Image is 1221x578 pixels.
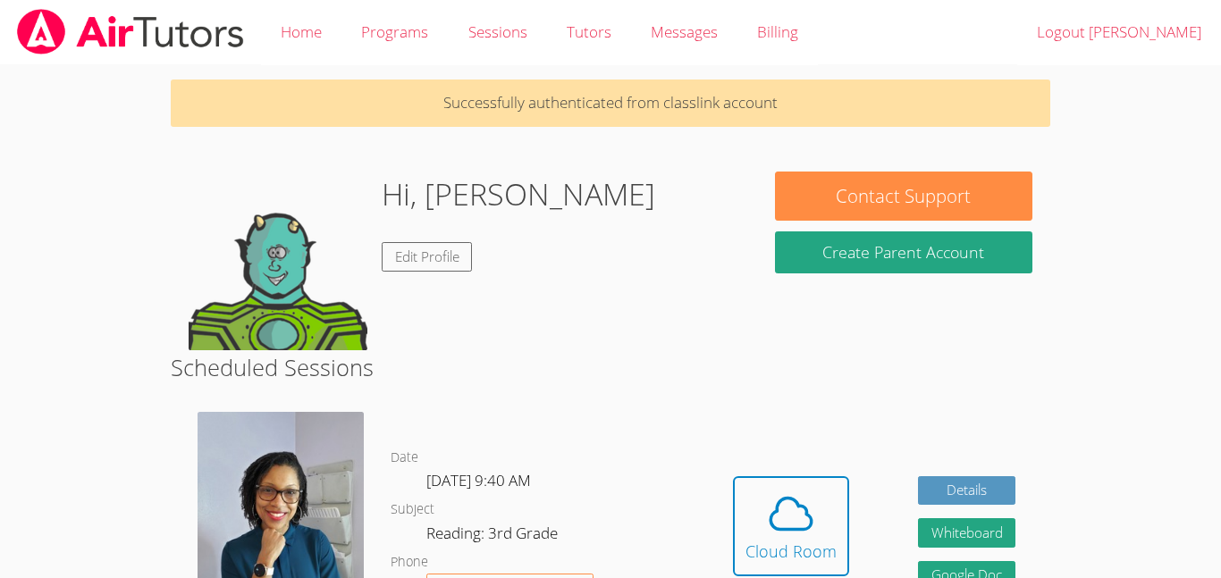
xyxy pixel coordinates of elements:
span: [DATE] 9:40 AM [426,470,531,490]
button: Contact Support [775,172,1032,221]
a: Edit Profile [382,242,473,272]
dt: Phone [391,551,428,574]
p: Successfully authenticated from classlink account [171,80,1050,127]
dd: Reading: 3rd Grade [426,521,561,551]
button: Create Parent Account [775,231,1032,273]
img: airtutors_banner-c4298cdbf04f3fff15de1276eac7730deb9818008684d7c2e4769d2f7ddbe033.png [15,9,246,54]
div: Cloud Room [745,539,837,564]
h1: Hi, [PERSON_NAME] [382,172,655,217]
button: Whiteboard [918,518,1016,548]
a: Details [918,476,1016,506]
span: Messages [651,21,718,42]
img: default.png [189,172,367,350]
dt: Subject [391,498,434,521]
h2: Scheduled Sessions [171,350,1050,384]
button: Cloud Room [733,476,849,576]
dt: Date [391,447,418,469]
